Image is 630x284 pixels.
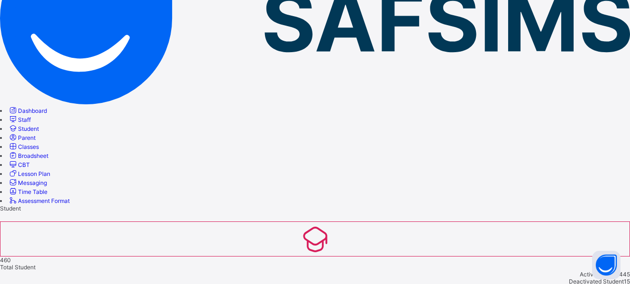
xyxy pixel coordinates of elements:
[592,251,621,279] button: Open asap
[8,179,47,186] a: Messaging
[8,188,47,195] a: Time Table
[18,107,47,114] span: Dashboard
[8,116,31,123] a: Staff
[18,170,50,177] span: Lesson Plan
[8,143,39,150] a: Classes
[8,134,36,141] a: Parent
[18,116,31,123] span: Staff
[18,143,39,150] span: Classes
[18,197,70,204] span: Assessment Format
[8,125,39,132] a: Student
[18,152,48,159] span: Broadsheet
[8,170,50,177] a: Lesson Plan
[8,197,70,204] a: Assessment Format
[18,179,47,186] span: Messaging
[8,152,48,159] a: Broadsheet
[8,107,47,114] a: Dashboard
[18,161,30,168] span: CBT
[18,188,47,195] span: Time Table
[619,271,630,278] span: 445
[8,161,30,168] a: CBT
[580,271,619,278] span: Active Student
[18,125,39,132] span: Student
[18,134,36,141] span: Parent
